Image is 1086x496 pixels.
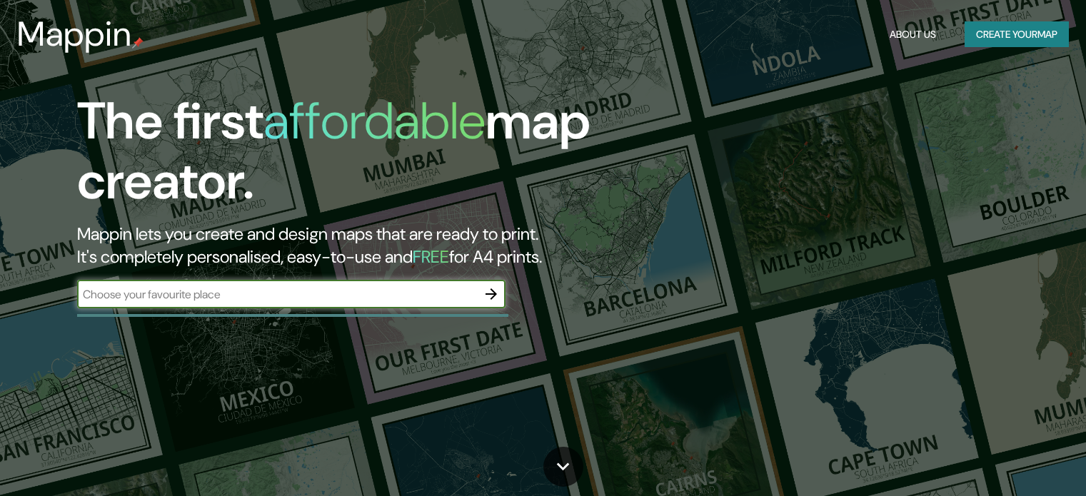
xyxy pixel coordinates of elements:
h1: affordable [263,88,486,154]
img: mappin-pin [132,37,144,49]
h3: Mappin [17,14,132,54]
button: About Us [884,21,942,48]
input: Choose your favourite place [77,286,477,303]
h1: The first map creator. [77,91,620,223]
h2: Mappin lets you create and design maps that are ready to print. It's completely personalised, eas... [77,223,620,268]
h5: FREE [413,246,449,268]
button: Create yourmap [965,21,1069,48]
